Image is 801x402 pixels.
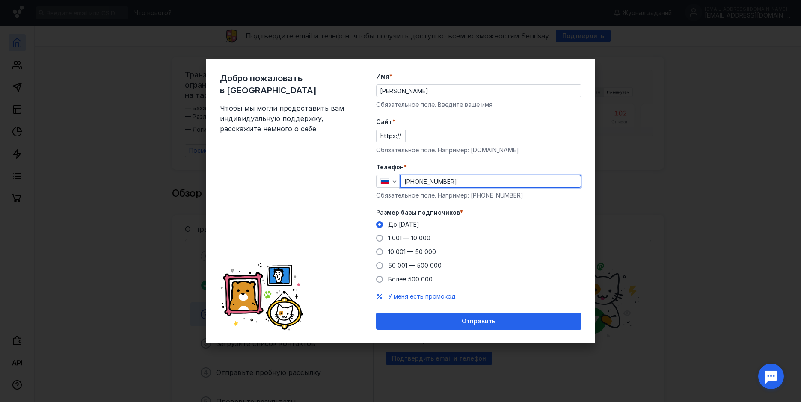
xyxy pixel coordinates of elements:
[220,103,348,134] span: Чтобы мы могли предоставить вам индивидуальную поддержку, расскажите немного о себе
[376,191,581,200] div: Обязательное поле. Например: [PHONE_NUMBER]
[388,293,456,300] span: У меня есть промокод
[462,318,495,325] span: Отправить
[388,234,430,242] span: 1 001 — 10 000
[376,146,581,154] div: Обязательное поле. Например: [DOMAIN_NAME]
[376,163,404,171] span: Телефон
[388,248,436,255] span: 10 001 — 50 000
[376,100,581,109] div: Обязательное поле. Введите ваше имя
[376,313,581,330] button: Отправить
[220,72,348,96] span: Добро пожаловать в [GEOGRAPHIC_DATA]
[388,275,433,283] span: Более 500 000
[388,292,456,301] button: У меня есть промокод
[376,208,460,217] span: Размер базы подписчиков
[388,262,442,269] span: 50 001 — 500 000
[388,221,419,228] span: До [DATE]
[376,72,389,81] span: Имя
[376,118,392,126] span: Cайт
